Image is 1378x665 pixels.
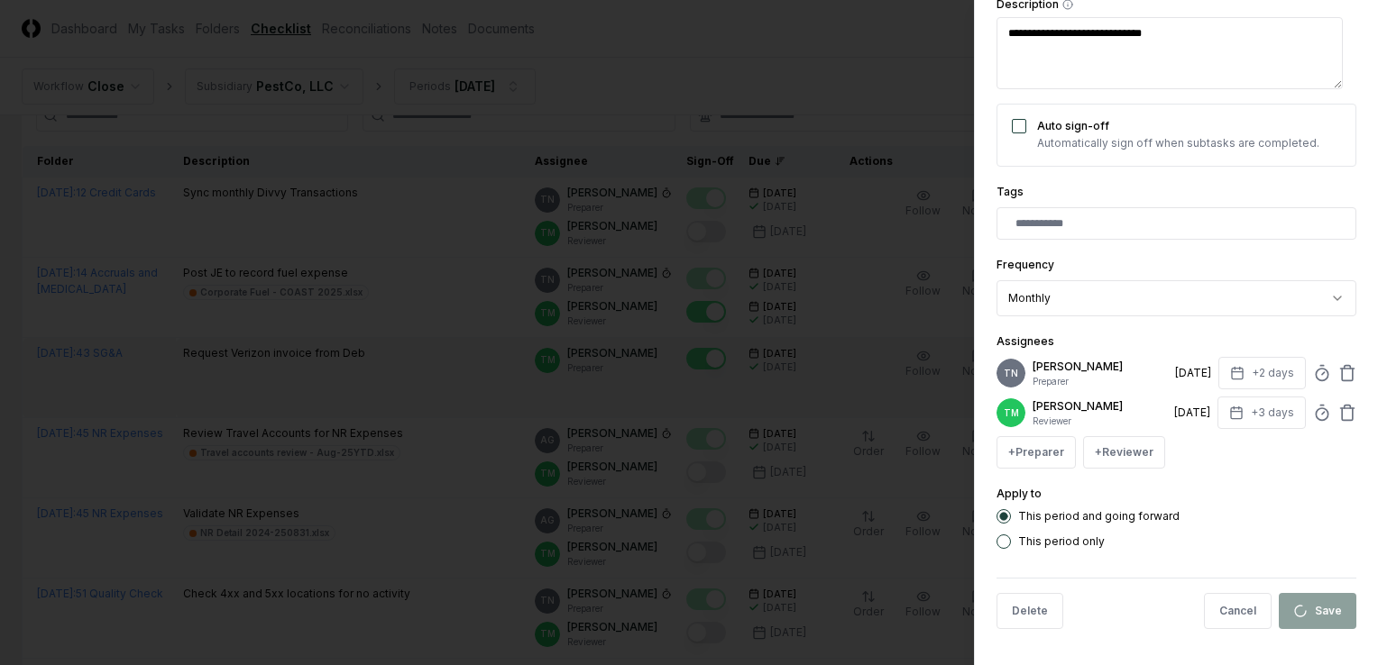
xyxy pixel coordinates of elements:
button: +2 days [1218,357,1306,389]
p: Reviewer [1033,414,1167,428]
p: [PERSON_NAME] [1033,359,1168,375]
label: Assignees [997,334,1054,348]
button: +3 days [1217,396,1306,429]
label: Auto sign-off [1037,119,1109,132]
label: This period only [1018,536,1105,547]
span: TM [1004,406,1019,420]
button: +Reviewer [1083,436,1165,469]
p: Automatically sign off when subtasks are completed. [1037,135,1319,151]
p: [PERSON_NAME] [1033,398,1167,414]
label: This period and going forward [1018,511,1180,522]
label: Frequency [997,258,1054,271]
label: Tags [997,185,1024,198]
button: Cancel [1204,593,1272,629]
button: +Preparer [997,436,1076,469]
label: Apply to [997,487,1042,500]
div: [DATE] [1175,365,1211,381]
span: TN [1004,367,1018,380]
button: Delete [997,593,1063,629]
div: [DATE] [1174,405,1210,421]
p: Preparer [1033,375,1168,388]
